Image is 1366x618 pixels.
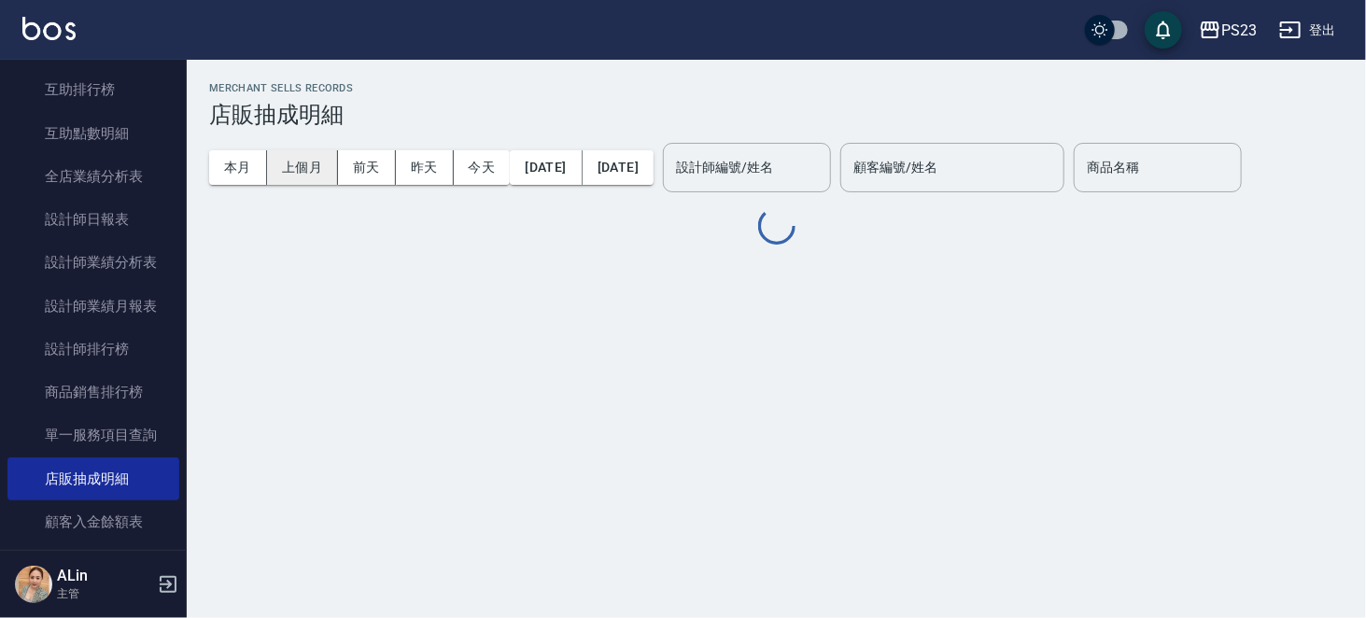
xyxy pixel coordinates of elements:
a: 顧客入金餘額表 [7,500,179,543]
a: 單一服務項目查詢 [7,414,179,456]
button: 今天 [454,150,511,185]
p: 主管 [57,585,152,602]
button: 上個月 [267,150,338,185]
a: 設計師業績分析表 [7,241,179,284]
button: [DATE] [583,150,654,185]
a: 設計師排行榜 [7,328,179,371]
h2: Merchant Sells Records [209,82,1344,94]
a: 互助排行榜 [7,68,179,111]
h3: 店販抽成明細 [209,102,1344,128]
button: 昨天 [396,150,454,185]
a: 商品銷售排行榜 [7,371,179,414]
button: save [1145,11,1182,49]
a: 互助點數明細 [7,112,179,155]
a: 店販抽成明細 [7,457,179,500]
button: PS23 [1191,11,1264,49]
button: 登出 [1272,13,1344,48]
h5: ALin [57,567,152,585]
a: 設計師業績月報表 [7,285,179,328]
img: Logo [22,17,76,40]
button: 前天 [338,150,396,185]
button: 本月 [209,150,267,185]
button: [DATE] [510,150,582,185]
a: 全店業績分析表 [7,155,179,198]
a: 每日非現金明細 [7,543,179,586]
img: Person [15,566,52,603]
div: PS23 [1221,19,1257,42]
a: 設計師日報表 [7,198,179,241]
